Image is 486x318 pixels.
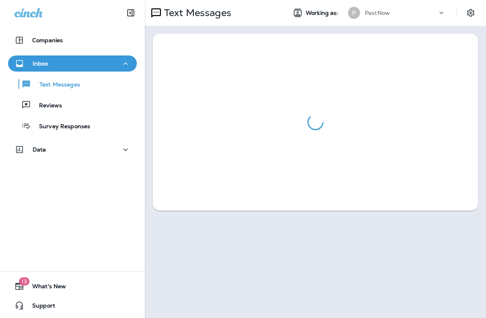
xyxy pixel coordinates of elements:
[8,142,137,158] button: Data
[8,297,137,314] button: Support
[24,302,55,312] span: Support
[348,7,360,19] div: P
[8,32,137,48] button: Companies
[119,5,142,21] button: Collapse Sidebar
[31,123,90,131] p: Survey Responses
[32,37,63,43] p: Companies
[8,96,137,113] button: Reviews
[33,146,46,153] p: Data
[8,55,137,72] button: Inbox
[31,102,62,110] p: Reviews
[19,277,29,285] span: 13
[8,278,137,294] button: 13What's New
[161,7,231,19] p: Text Messages
[365,10,390,16] p: PestNow
[306,10,340,16] span: Working as:
[31,81,80,89] p: Text Messages
[33,60,48,67] p: Inbox
[8,76,137,92] button: Text Messages
[8,117,137,134] button: Survey Responses
[463,6,478,20] button: Settings
[24,283,66,293] span: What's New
